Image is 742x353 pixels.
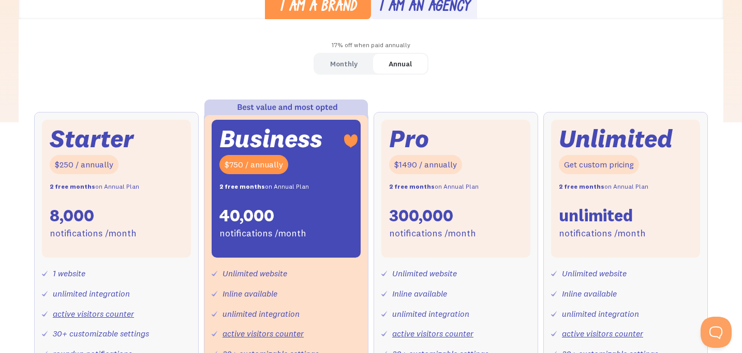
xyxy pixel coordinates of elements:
div: Unlimited website [222,266,287,281]
div: Pro [389,128,429,150]
div: Business [219,128,322,150]
div: 30+ customizable settings [53,326,149,341]
div: Starter [50,128,133,150]
a: active visitors counter [222,328,304,338]
div: Monthly [330,57,358,72]
strong: 2 free months [559,182,604,190]
strong: 2 free months [219,182,265,190]
div: 1 website [53,266,85,281]
div: 40,000 [219,205,274,227]
div: on Annual Plan [559,179,648,194]
div: on Annual Plan [219,179,309,194]
div: Unlimited website [392,266,457,281]
strong: 2 free months [389,182,435,190]
div: Get custom pricing [559,155,639,174]
div: $1490 / annually [389,155,462,174]
div: $750 / annually [219,155,288,174]
div: unlimited integration [562,306,639,321]
a: active visitors counter [53,308,134,319]
div: unlimited integration [53,286,130,301]
div: unlimited integration [392,306,469,321]
strong: 2 free months [50,182,95,190]
div: notifications /month [219,226,306,241]
div: 8,000 [50,205,94,227]
div: 300,000 [389,205,453,227]
div: Inline available [562,286,617,301]
div: Inline available [222,286,277,301]
div: Inline available [392,286,447,301]
div: Annual [389,57,412,72]
div: $250 / annually [50,155,118,174]
div: on Annual Plan [50,179,139,194]
div: notifications /month [389,226,476,241]
div: on Annual Plan [389,179,479,194]
div: 17% off when paid annually [19,38,723,53]
iframe: Toggle Customer Support [701,317,732,348]
div: Unlimited website [562,266,627,281]
a: active visitors counter [392,328,473,338]
div: notifications /month [50,226,137,241]
div: Unlimited [559,128,673,150]
div: unlimited [559,205,633,227]
a: active visitors counter [562,328,643,338]
div: unlimited integration [222,306,300,321]
div: notifications /month [559,226,646,241]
